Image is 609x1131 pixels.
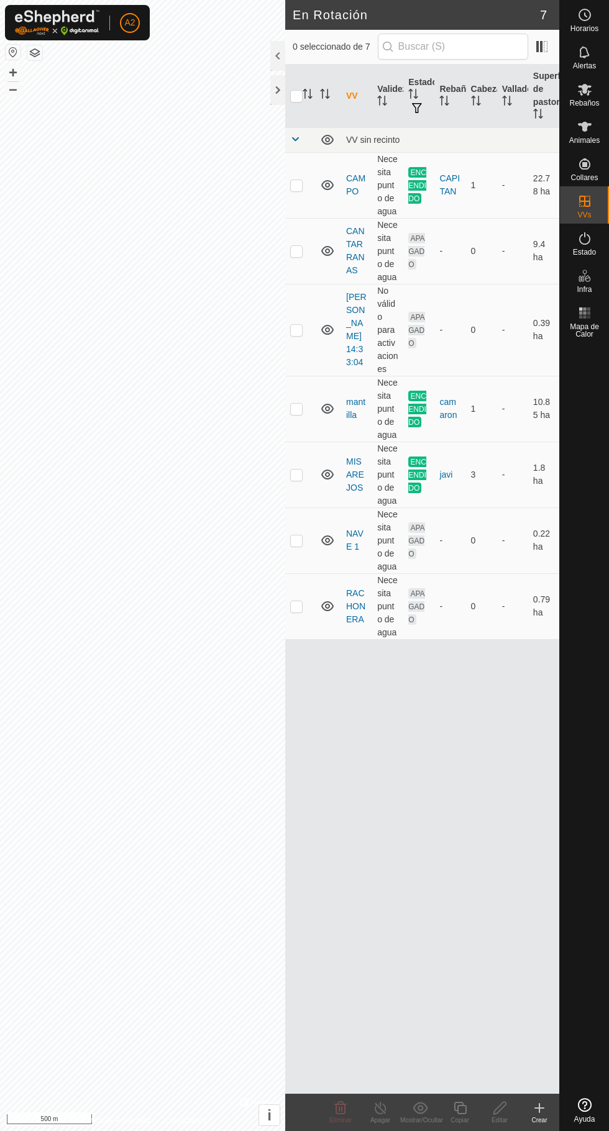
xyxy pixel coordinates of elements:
div: - [439,600,460,613]
div: CAPITAN [439,172,460,198]
div: - [439,245,460,258]
div: Copiar [440,1115,480,1125]
span: Collares [570,174,598,181]
a: NAVE 1 [346,529,364,552]
td: 0 [466,507,497,573]
span: A2 [124,16,135,29]
span: Alertas [573,62,596,70]
span: APAGADO [408,588,424,625]
div: Crear [520,1115,559,1125]
td: Necesita punto de agua [372,152,403,218]
span: ENCENDIDO [408,456,426,493]
td: - [497,284,528,376]
td: - [497,442,528,507]
td: 10.85 ha [528,376,559,442]
div: - [439,534,460,547]
div: Mostrar/Ocultar [400,1115,440,1125]
h2: En Rotación [293,7,540,22]
a: CANTARRANAS [346,226,365,275]
td: 1.8 ha [528,442,559,507]
span: ENCENDIDO [408,391,426,427]
p-sorticon: Activar para ordenar [502,98,512,107]
a: RACHONERA [346,588,365,624]
th: VV [341,65,372,128]
a: Ayuda [560,1093,609,1128]
th: Cabezas [466,65,497,128]
td: Necesita punto de agua [372,507,403,573]
td: - [497,573,528,639]
td: - [497,376,528,442]
td: Necesita punto de agua [372,218,403,284]
span: ENCENDIDO [408,167,426,204]
td: 9.4 ha [528,218,559,284]
th: Rebaño [434,65,465,128]
p-sorticon: Activar para ordenar [320,91,330,101]
p-sorticon: Activar para ordenar [439,98,449,107]
span: Mapa de Calor [563,323,606,338]
span: APAGADO [408,522,424,559]
button: + [6,65,21,80]
p-sorticon: Activar para ordenar [377,98,387,107]
td: Necesita punto de agua [372,376,403,442]
td: 0.79 ha [528,573,559,639]
span: VVs [577,211,591,219]
p-sorticon: Activar para ordenar [533,111,543,120]
td: 0 [466,284,497,376]
td: - [497,507,528,573]
th: Vallado [497,65,528,128]
p-sorticon: Activar para ordenar [303,91,313,101]
a: [PERSON_NAME] 14:33:04 [346,292,367,367]
td: 1 [466,376,497,442]
th: Validez [372,65,403,128]
td: Necesita punto de agua [372,573,403,639]
a: CAMPO [346,173,365,196]
div: camaron [439,396,460,422]
span: Infra [577,286,592,293]
td: 0 [466,573,497,639]
td: 22.78 ha [528,152,559,218]
span: Horarios [570,25,598,32]
div: VV sin recinto [346,135,554,145]
span: Ayuda [574,1115,595,1123]
td: 0 [466,218,497,284]
td: - [497,152,528,218]
input: Buscar (S) [378,34,528,60]
p-sorticon: Activar para ordenar [408,91,418,101]
td: No válido para activaciones [372,284,403,376]
a: Contáctenos [165,1115,207,1126]
th: Estado [403,65,434,128]
span: Estado [573,248,596,256]
td: 1 [466,152,497,218]
button: Capas del Mapa [27,45,42,60]
a: mantilla [346,397,365,420]
span: i [267,1107,272,1124]
td: 0.22 ha [528,507,559,573]
span: 7 [540,6,547,24]
button: Restablecer Mapa [6,45,21,60]
div: - [439,324,460,337]
p-sorticon: Activar para ordenar [471,98,481,107]
span: Eliminar [329,1117,352,1124]
img: Logo Gallagher [15,10,99,35]
th: Superficie de pastoreo [528,65,559,128]
td: Necesita punto de agua [372,442,403,507]
span: APAGADO [408,233,424,270]
button: i [259,1105,280,1125]
td: 0.39 ha [528,284,559,376]
div: Apagar [360,1115,400,1125]
span: 0 seleccionado de 7 [293,40,378,53]
a: Política de Privacidad [78,1115,150,1126]
td: - [497,218,528,284]
td: 3 [466,442,497,507]
div: Editar [480,1115,520,1125]
a: MISAREJOS [346,456,364,493]
div: javi [439,468,460,481]
span: Animales [569,137,600,144]
button: – [6,81,21,96]
span: Rebaños [569,99,599,107]
span: APAGADO [408,312,424,348]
